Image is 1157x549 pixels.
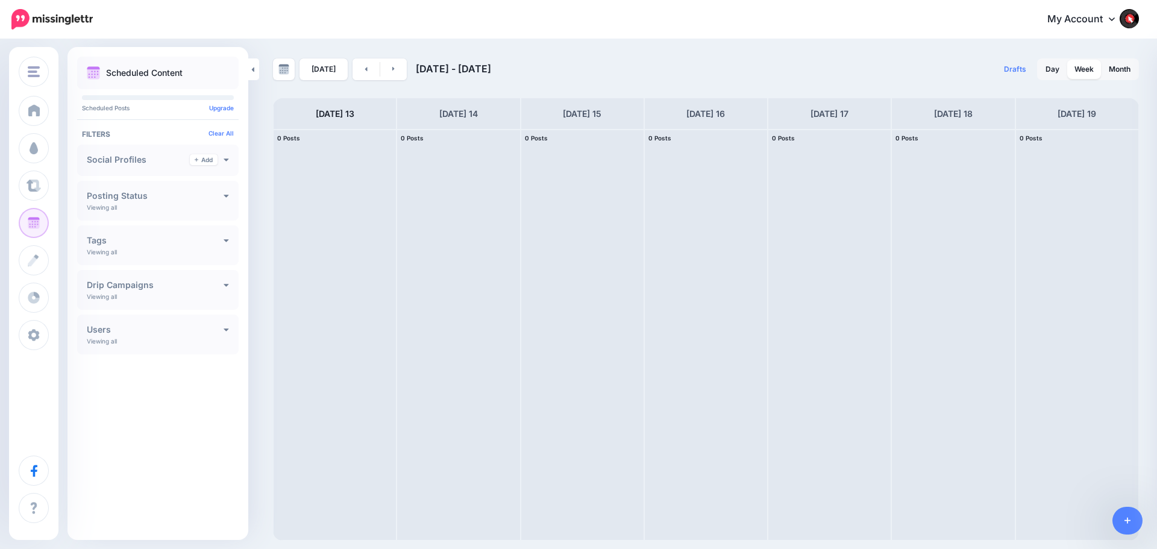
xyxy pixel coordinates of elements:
span: 0 Posts [277,134,300,142]
span: 0 Posts [401,134,424,142]
span: 0 Posts [648,134,671,142]
h4: [DATE] 16 [686,107,725,121]
p: Viewing all [87,337,117,345]
h4: [DATE] 14 [439,107,478,121]
a: Clear All [209,130,234,137]
h4: [DATE] 13 [316,107,354,121]
p: Viewing all [87,204,117,211]
h4: Users [87,325,224,334]
a: Upgrade [209,104,234,111]
h4: Tags [87,236,224,245]
span: 0 Posts [525,134,548,142]
h4: Posting Status [87,192,224,200]
h4: [DATE] 19 [1058,107,1096,121]
span: 0 Posts [895,134,918,142]
span: [DATE] - [DATE] [416,63,491,75]
a: Day [1038,60,1067,79]
h4: Social Profiles [87,155,190,164]
p: Viewing all [87,248,117,256]
img: calendar.png [87,66,100,80]
span: 0 Posts [772,134,795,142]
h4: [DATE] 17 [811,107,848,121]
p: Scheduled Content [106,69,183,77]
a: My Account [1035,5,1139,34]
h4: Filters [82,130,234,139]
a: Week [1067,60,1101,79]
a: Add [190,154,218,165]
h4: Drip Campaigns [87,281,224,289]
h4: [DATE] 15 [563,107,601,121]
img: menu.png [28,66,40,77]
img: Missinglettr [11,9,93,30]
span: 0 Posts [1020,134,1043,142]
a: [DATE] [299,58,348,80]
p: Scheduled Posts [82,105,234,111]
p: Viewing all [87,293,117,300]
h4: [DATE] 18 [934,107,973,121]
img: calendar-grey-darker.png [278,64,289,75]
span: Drafts [1004,66,1026,73]
a: Drafts [997,58,1033,80]
a: Month [1102,60,1138,79]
